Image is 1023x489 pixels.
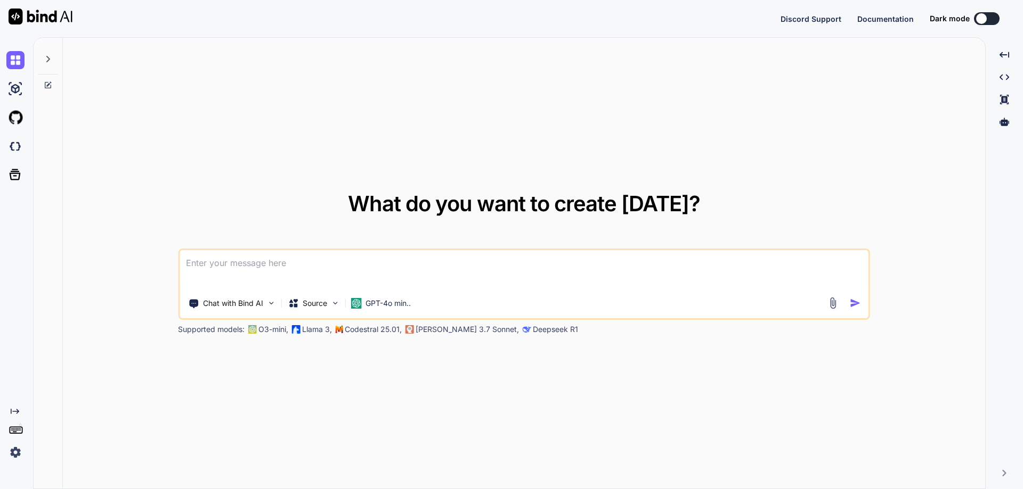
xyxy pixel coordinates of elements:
[9,9,72,24] img: Bind AI
[6,443,25,461] img: settings
[266,299,275,308] img: Pick Tools
[781,13,841,24] button: Discord Support
[522,325,531,334] img: claude
[405,325,413,334] img: claude
[335,326,343,333] img: Mistral-AI
[850,297,861,309] img: icon
[248,325,256,334] img: GPT-4
[302,324,332,335] p: Llama 3,
[351,298,361,309] img: GPT-4o mini
[857,14,914,23] span: Documentation
[303,298,327,309] p: Source
[416,324,519,335] p: [PERSON_NAME] 3.7 Sonnet,
[348,190,700,217] span: What do you want to create [DATE]?
[6,109,25,127] img: githubLight
[291,325,300,334] img: Llama2
[533,324,578,335] p: Deepseek R1
[781,14,841,23] span: Discord Support
[366,298,411,309] p: GPT-4o min..
[930,13,970,24] span: Dark mode
[178,324,245,335] p: Supported models:
[203,298,263,309] p: Chat with Bind AI
[345,324,402,335] p: Codestral 25.01,
[6,80,25,98] img: ai-studio
[6,51,25,69] img: chat
[6,137,25,155] img: darkCloudIdeIcon
[330,299,339,308] img: Pick Models
[258,324,288,335] p: O3-mini,
[827,297,839,309] img: attachment
[857,13,914,24] button: Documentation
